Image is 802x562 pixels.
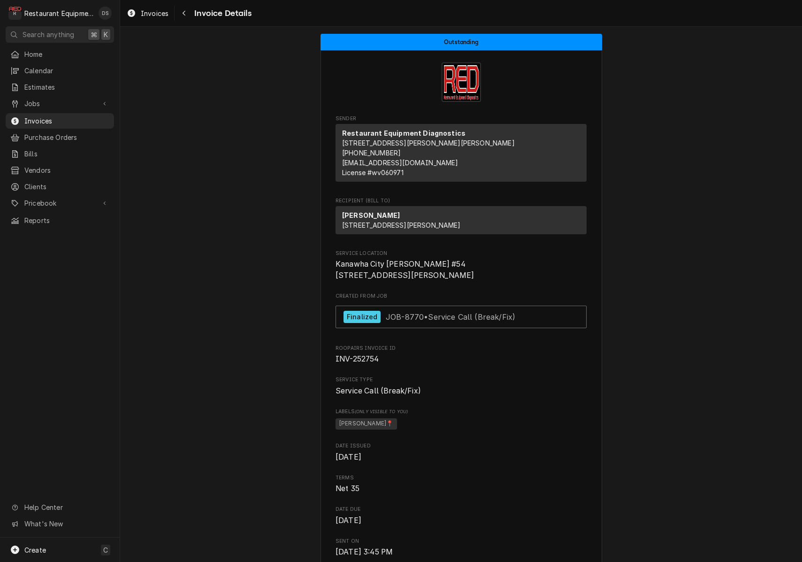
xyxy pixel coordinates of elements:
span: C [103,545,108,555]
button: Navigate back [176,6,191,21]
span: Invoices [141,8,168,18]
div: Finalized [344,311,381,323]
span: Terms [336,483,587,494]
span: Service Call (Break/Fix) [336,386,421,395]
span: Service Location [336,259,587,281]
a: Go to Pricebook [6,195,114,211]
span: Invoices [24,116,109,126]
div: Sent On [336,538,587,558]
a: Invoices [123,6,172,21]
a: Home [6,46,114,62]
span: [STREET_ADDRESS][PERSON_NAME][PERSON_NAME] [342,139,515,147]
span: Date Issued [336,452,587,463]
span: [object Object] [336,417,587,431]
div: Sender [336,124,587,182]
span: Date Due [336,506,587,513]
span: Pricebook [24,198,95,208]
span: Service Type [336,376,587,384]
span: What's New [24,519,108,529]
div: Created From Job [336,293,587,333]
span: [PERSON_NAME]📍 [336,418,397,430]
span: Purchase Orders [24,132,109,142]
span: Sender [336,115,587,123]
span: Vendors [24,165,109,175]
div: [object Object] [336,408,587,431]
button: Search anything⌘K [6,26,114,43]
span: (Only Visible to You) [355,409,408,414]
a: [PHONE_NUMBER] [342,149,401,157]
a: Vendors [6,162,114,178]
a: Estimates [6,79,114,95]
div: Recipient (Bill To) [336,206,587,238]
span: Outstanding [444,39,478,45]
div: Derek Stewart's Avatar [99,7,112,20]
span: [DATE] [336,516,361,525]
span: Roopairs Invoice ID [336,354,587,365]
span: Roopairs Invoice ID [336,345,587,352]
a: Invoices [6,113,114,129]
strong: [PERSON_NAME] [342,211,400,219]
div: R [8,7,22,20]
span: Invoice Details [191,7,251,20]
span: Sent On [336,547,587,558]
div: DS [99,7,112,20]
div: Terms [336,474,587,494]
span: Jobs [24,99,95,108]
span: Reports [24,216,109,225]
img: Logo [442,62,481,102]
span: [DATE] 3:45 PM [336,547,393,556]
span: Calendar [24,66,109,76]
a: View Job [336,306,587,329]
div: Invoice Recipient [336,197,587,239]
span: License # wv060971 [342,169,404,177]
span: Service Type [336,385,587,397]
span: [DATE] [336,453,361,462]
div: Date Issued [336,442,587,462]
span: Bills [24,149,109,159]
a: Go to What's New [6,516,114,531]
span: Search anything [23,30,74,39]
span: [STREET_ADDRESS][PERSON_NAME] [342,221,461,229]
div: Restaurant Equipment Diagnostics [24,8,93,18]
span: ⌘ [91,30,97,39]
span: Home [24,49,109,59]
a: Go to Jobs [6,96,114,111]
div: Invoice Sender [336,115,587,186]
a: Reports [6,213,114,228]
span: Date Issued [336,442,587,450]
span: JOB-8770 • Service Call (Break/Fix) [386,312,515,321]
span: Help Center [24,502,108,512]
span: Service Location [336,250,587,257]
div: Service Location [336,250,587,281]
span: Kanawha City [PERSON_NAME] #54 [STREET_ADDRESS][PERSON_NAME] [336,260,474,280]
span: Sent On [336,538,587,545]
div: Sender [336,124,587,185]
div: Status [321,34,602,50]
a: [EMAIL_ADDRESS][DOMAIN_NAME] [342,159,458,167]
a: Calendar [6,63,114,78]
span: Clients [24,182,109,192]
strong: Restaurant Equipment Diagnostics [342,129,466,137]
div: Service Type [336,376,587,396]
div: Restaurant Equipment Diagnostics's Avatar [8,7,22,20]
span: Recipient (Bill To) [336,197,587,205]
div: Roopairs Invoice ID [336,345,587,365]
a: Bills [6,146,114,162]
span: INV-252754 [336,354,379,363]
span: Labels [336,408,587,416]
span: Estimates [24,82,109,92]
div: Recipient (Bill To) [336,206,587,234]
span: K [104,30,108,39]
span: Created From Job [336,293,587,300]
a: Clients [6,179,114,194]
a: Go to Help Center [6,500,114,515]
span: Net 35 [336,484,359,493]
span: Terms [336,474,587,482]
span: Date Due [336,515,587,526]
div: Date Due [336,506,587,526]
a: Purchase Orders [6,130,114,145]
span: Create [24,546,46,554]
